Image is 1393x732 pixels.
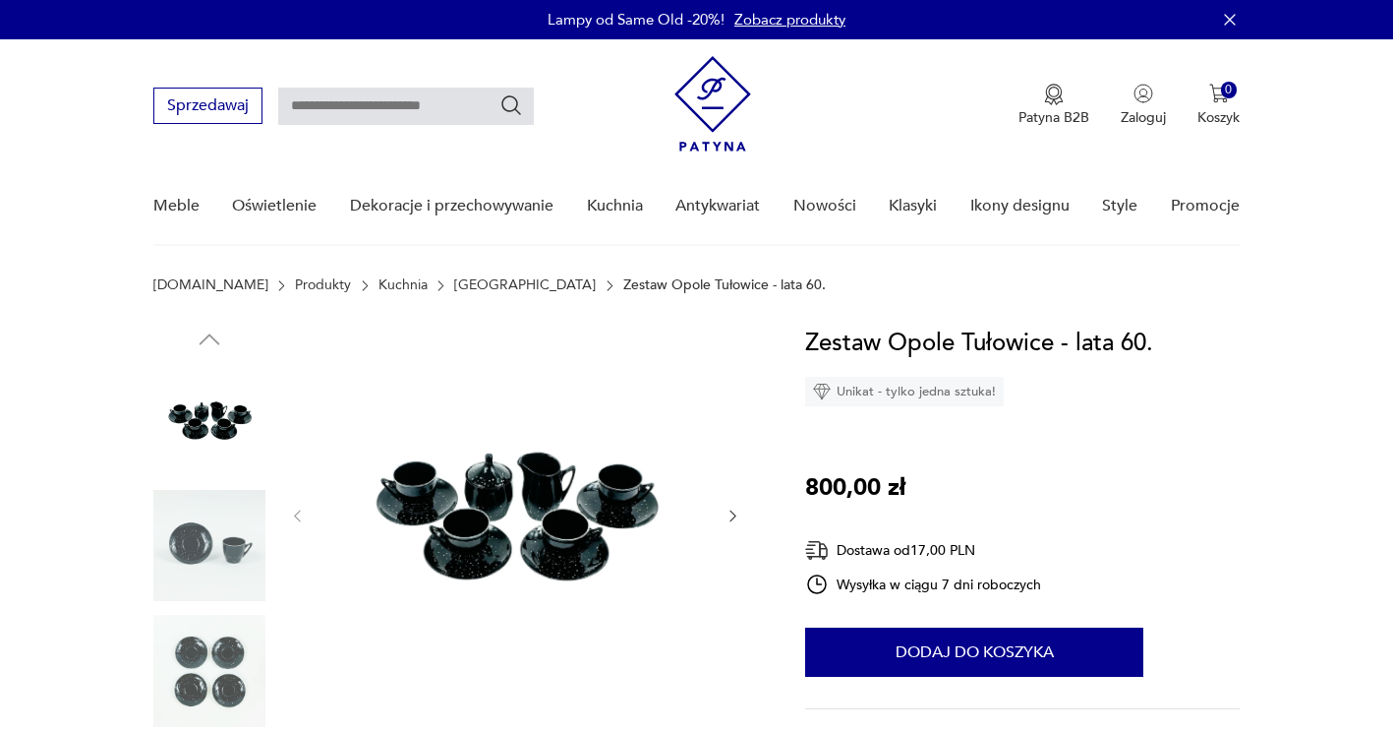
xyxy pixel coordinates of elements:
[734,10,845,30] a: Zobacz produkty
[548,10,725,30] p: Lampy od Same Old -20%!
[805,377,1004,406] div: Unikat - tylko jedna sztuka!
[454,277,596,293] a: [GEOGRAPHIC_DATA]
[378,277,428,293] a: Kuchnia
[1171,168,1240,244] a: Promocje
[1209,84,1229,103] img: Ikona koszyka
[153,615,265,727] img: Zdjęcie produktu Zestaw Opole Tułowice - lata 60.
[1018,84,1089,127] a: Ikona medaluPatyna B2B
[1018,84,1089,127] button: Patyna B2B
[587,168,643,244] a: Kuchnia
[232,168,317,244] a: Oświetlenie
[805,538,1041,563] div: Dostawa od 17,00 PLN
[350,168,553,244] a: Dekoracje i przechowywanie
[889,168,937,244] a: Klasyki
[805,573,1041,596] div: Wysyłka w ciągu 7 dni roboczych
[1121,108,1166,127] p: Zaloguj
[970,168,1070,244] a: Ikony designu
[1102,168,1137,244] a: Style
[499,93,523,117] button: Szukaj
[1044,84,1064,105] img: Ikona medalu
[1197,108,1240,127] p: Koszyk
[153,100,262,114] a: Sprzedawaj
[793,168,856,244] a: Nowości
[1018,108,1089,127] p: Patyna B2B
[675,168,760,244] a: Antykwariat
[1121,84,1166,127] button: Zaloguj
[805,469,905,507] p: 800,00 zł
[153,168,200,244] a: Meble
[674,56,751,152] img: Patyna - sklep z meblami i dekoracjami vintage
[813,383,831,400] img: Ikona diamentu
[805,628,1143,677] button: Dodaj do koszyka
[1197,84,1240,127] button: 0Koszyk
[805,325,1153,362] h1: Zestaw Opole Tułowice - lata 60.
[1221,82,1238,98] div: 0
[1133,84,1153,103] img: Ikonka użytkownika
[153,277,268,293] a: [DOMAIN_NAME]
[295,277,351,293] a: Produkty
[623,277,826,293] p: Zestaw Opole Tułowice - lata 60.
[153,88,262,124] button: Sprzedawaj
[325,325,705,704] img: Zdjęcie produktu Zestaw Opole Tułowice - lata 60.
[153,364,265,476] img: Zdjęcie produktu Zestaw Opole Tułowice - lata 60.
[153,490,265,602] img: Zdjęcie produktu Zestaw Opole Tułowice - lata 60.
[805,538,829,563] img: Ikona dostawy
